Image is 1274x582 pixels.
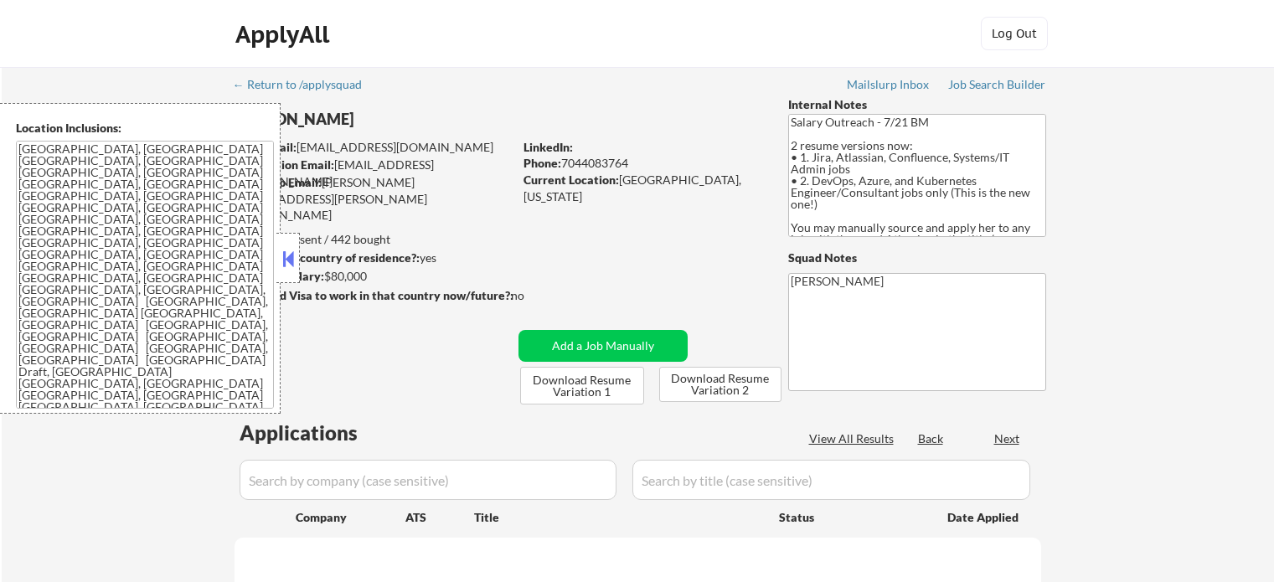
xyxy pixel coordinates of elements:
div: no [511,287,559,304]
div: ← Return to /applysquad [233,79,378,90]
button: Log Out [981,17,1048,50]
div: Mailslurp Inbox [847,79,931,90]
div: ApplyAll [235,20,334,49]
a: Mailslurp Inbox [847,78,931,95]
div: Company [296,509,405,526]
button: Add a Job Manually [518,330,688,362]
div: Squad Notes [788,250,1046,266]
a: Job Search Builder [948,78,1046,95]
strong: LinkedIn: [524,140,573,154]
button: Download Resume Variation 2 [659,367,781,402]
div: Location Inclusions: [16,120,274,136]
strong: Will need Visa to work in that country now/future?: [235,288,513,302]
input: Search by company (case sensitive) [240,460,616,500]
div: Job Search Builder [948,79,1046,90]
input: Search by title (case sensitive) [632,460,1030,500]
a: ← Return to /applysquad [233,78,378,95]
div: $80,000 [234,268,513,285]
strong: Can work in country of residence?: [234,250,420,265]
div: Status [779,502,923,532]
div: 312 sent / 442 bought [234,231,513,248]
div: Title [474,509,763,526]
div: View All Results [809,430,899,447]
div: [GEOGRAPHIC_DATA], [US_STATE] [524,172,761,204]
div: Internal Notes [788,96,1046,113]
div: Applications [240,423,405,443]
strong: Current Location: [524,173,619,187]
div: [PERSON_NAME][EMAIL_ADDRESS][PERSON_NAME][DOMAIN_NAME] [235,174,513,224]
div: [EMAIL_ADDRESS][DOMAIN_NAME] [235,157,513,189]
div: yes [234,250,508,266]
div: Next [994,430,1021,447]
div: Date Applied [947,509,1021,526]
div: [PERSON_NAME] [235,109,579,130]
div: Back [918,430,945,447]
div: ATS [405,509,474,526]
div: 7044083764 [524,155,761,172]
button: Download Resume Variation 1 [520,367,644,404]
strong: Phone: [524,156,561,170]
div: [EMAIL_ADDRESS][DOMAIN_NAME] [235,139,513,156]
